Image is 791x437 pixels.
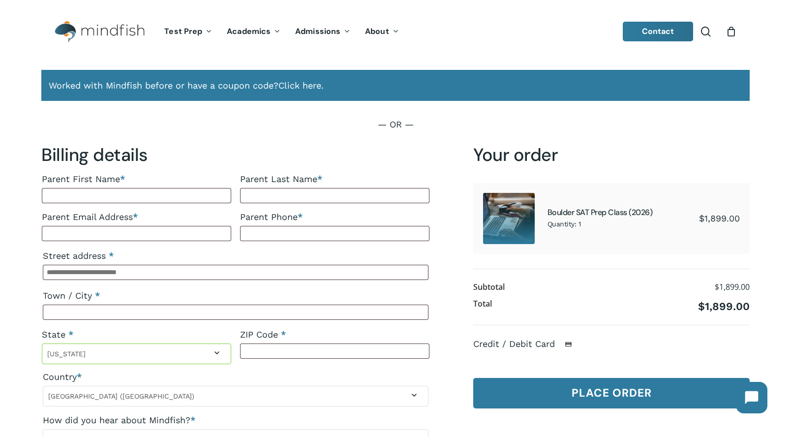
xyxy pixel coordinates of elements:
[43,386,428,406] span: Country
[164,26,202,36] span: Test Prep
[42,208,231,226] label: Parent Email Address
[548,218,653,230] span: Quantity: 1
[473,378,750,408] button: Place order
[483,193,534,244] img: Online SAT Prep 14
[548,207,653,218] a: Boulder SAT Prep Class (2026)
[43,368,428,386] label: Country
[642,26,674,36] span: Contact
[365,26,389,36] span: About
[43,287,428,305] label: Town / City
[109,250,114,261] abbr: required
[698,300,750,312] bdi: 1,899.00
[699,213,704,223] span: $
[559,338,578,350] img: Credit / Debit Card
[699,213,740,223] bdi: 1,899.00
[358,28,406,36] a: About
[623,22,694,41] a: Contact
[288,28,358,36] a: Admissions
[43,411,428,429] label: How did you hear about Mindfish?
[295,26,340,36] span: Admissions
[157,28,219,36] a: Test Prep
[42,343,231,364] span: State
[473,339,582,349] label: Credit / Debit Card
[42,326,231,343] label: State
[240,170,429,188] label: Parent Last Name
[41,13,750,50] header: Main Menu
[240,326,429,343] label: ZIP Code
[43,389,428,404] span: United States (US)
[278,79,324,92] a: Click here.
[715,281,750,292] bdi: 1,899.00
[281,329,286,340] abbr: required
[68,329,73,340] abbr: required
[473,144,750,166] h3: Your order
[95,290,100,301] abbr: required
[726,372,777,423] iframe: Chatbot
[41,119,750,144] p: — OR —
[698,300,705,312] span: $
[49,80,278,91] span: Worked with Mindfish before or have a coupon code?
[42,170,231,188] label: Parent First Name
[473,296,492,315] th: Total
[42,346,231,361] span: Colorado
[473,279,505,296] th: Subtotal
[43,247,428,265] label: Street address
[715,281,719,292] span: $
[157,13,406,50] nav: Main Menu
[240,208,429,226] label: Parent Phone
[219,28,288,36] a: Academics
[41,144,430,166] h3: Billing details
[227,26,271,36] span: Academics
